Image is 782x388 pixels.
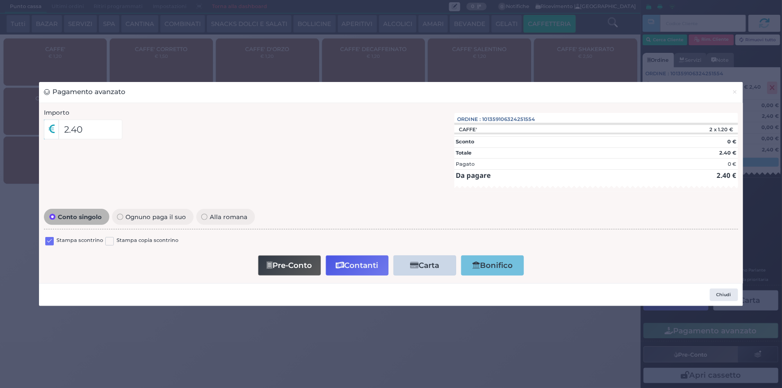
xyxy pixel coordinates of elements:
span: 101359106324251554 [483,116,536,123]
label: Stampa scontrino [56,237,103,245]
span: Ordine : [458,116,481,123]
label: Stampa copia scontrino [117,237,178,245]
button: Pre-Conto [258,255,321,276]
button: Carta [393,255,456,276]
button: Contanti [326,255,389,276]
div: CAFFE' [454,126,482,133]
h3: Pagamento avanzato [44,87,125,97]
strong: Da pagare [456,171,491,180]
span: Ognuno paga il suo [123,214,189,220]
button: Chiudi [727,82,743,102]
button: Chiudi [710,289,738,301]
span: × [732,87,738,97]
div: Pagato [456,160,475,168]
strong: 2.40 € [719,150,736,156]
input: Es. 30.99 [59,120,123,139]
label: Importo [44,108,69,117]
span: Conto singolo [56,214,104,220]
strong: Sconto [456,138,474,145]
strong: 2.40 € [717,171,736,180]
div: 2 x 1.20 € [667,126,738,133]
div: 0 € [728,160,736,168]
span: Alla romana [207,214,250,220]
strong: 0 € [727,138,736,145]
button: Bonifico [461,255,524,276]
strong: Totale [456,150,471,156]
